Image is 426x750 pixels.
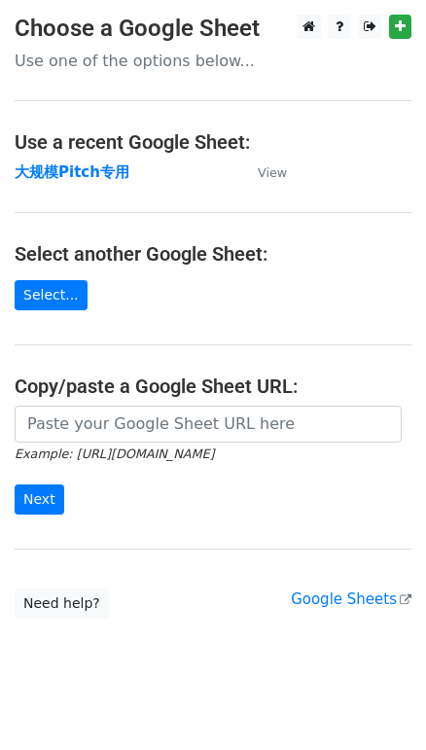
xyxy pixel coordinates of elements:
h4: Use a recent Google Sheet: [15,130,411,154]
h3: Choose a Google Sheet [15,15,411,43]
a: Google Sheets [291,590,411,608]
small: Example: [URL][DOMAIN_NAME] [15,446,214,461]
p: Use one of the options below... [15,51,411,71]
small: View [258,165,287,180]
a: 大规模Pitch专用 [15,163,129,181]
a: View [238,163,287,181]
a: Need help? [15,589,109,619]
input: Next [15,484,64,515]
a: Select... [15,280,88,310]
h4: Copy/paste a Google Sheet URL: [15,375,411,398]
input: Paste your Google Sheet URL here [15,406,402,443]
h4: Select another Google Sheet: [15,242,411,266]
